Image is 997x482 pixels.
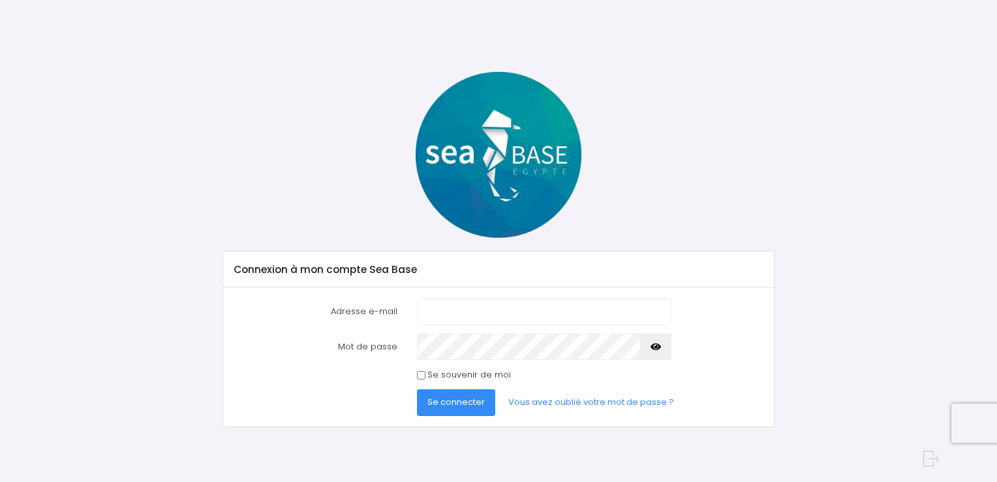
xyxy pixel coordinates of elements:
button: Se connecter [417,389,495,415]
a: Vous avez oublié votre mot de passe ? [498,389,684,415]
label: Adresse e-mail [224,298,407,325]
div: Connexion à mon compte Sea Base [223,251,773,288]
label: Se souvenir de moi [427,368,511,381]
label: Mot de passe [224,334,407,360]
span: Se connecter [427,396,485,408]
